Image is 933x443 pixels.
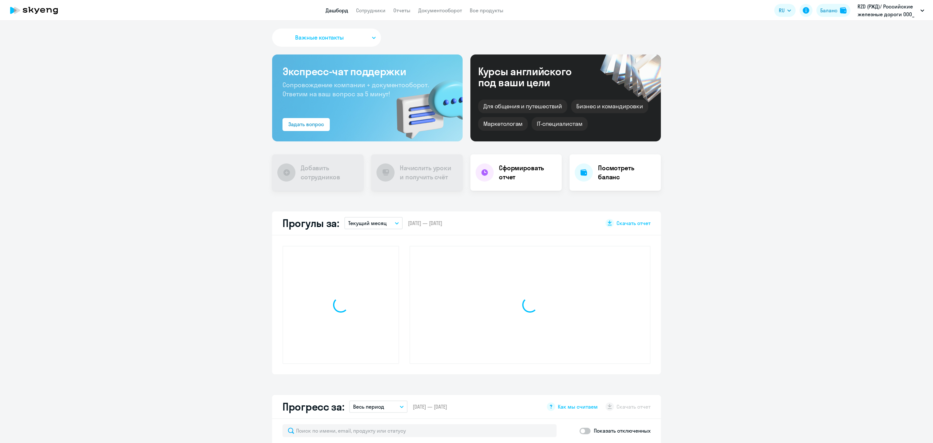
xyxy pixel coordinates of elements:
p: Показать отключенных [594,427,651,435]
button: RZD (РЖД)/ Российские железные дороги ООО_ KAM, #1706 [854,3,927,18]
h4: Добавить сотрудников [301,163,358,182]
a: Дашборд [326,7,348,14]
button: Весь период [349,401,408,413]
div: IT-специалистам [532,117,587,131]
h2: Прогресс за: [282,400,344,413]
h4: Посмотреть баланс [598,163,656,182]
h4: Начислить уроки и получить счёт [400,163,456,182]
h4: Сформировать отчет [499,163,557,182]
p: Текущий месяц [348,219,387,227]
a: Отчеты [393,7,410,14]
button: RU [774,4,796,17]
span: Сопровождение компании + документооборот. Ответим на ваш вопрос за 5 минут! [282,81,429,98]
button: Текущий месяц [344,217,403,229]
span: RU [779,6,785,14]
a: Все продукты [470,7,503,14]
span: Как мы считаем [558,403,598,410]
span: Скачать отчет [616,220,651,227]
button: Балансbalance [816,4,850,17]
div: Маркетологам [478,117,528,131]
button: Важные контакты [272,29,381,47]
div: Бизнес и командировки [571,100,648,113]
a: Документооборот [418,7,462,14]
div: Задать вопрос [288,120,324,128]
h2: Прогулы за: [282,217,339,230]
div: Баланс [820,6,837,14]
a: Сотрудники [356,7,386,14]
div: Для общения и путешествий [478,100,567,113]
span: [DATE] — [DATE] [413,403,447,410]
div: Курсы английского под ваши цели [478,66,589,88]
h3: Экспресс-чат поддержки [282,65,452,78]
p: Весь период [353,403,384,411]
img: balance [840,7,847,14]
img: bg-img [387,68,463,141]
p: RZD (РЖД)/ Российские железные дороги ООО_ KAM, #1706 [858,3,918,18]
span: Важные контакты [295,33,344,42]
input: Поиск по имени, email, продукту или статусу [282,424,557,437]
button: Задать вопрос [282,118,330,131]
span: [DATE] — [DATE] [408,220,442,227]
